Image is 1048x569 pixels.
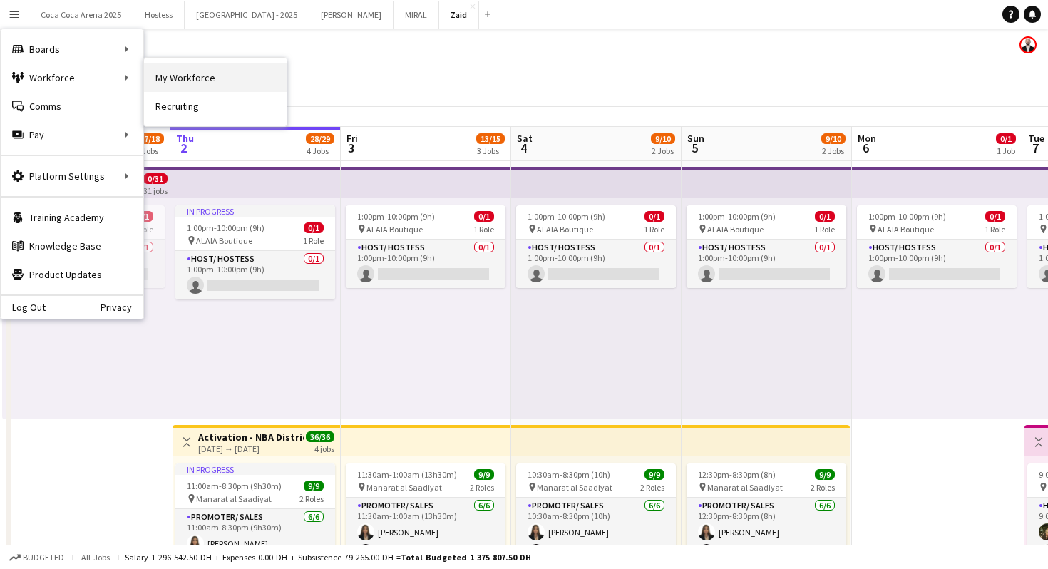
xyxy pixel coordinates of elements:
[198,444,304,454] div: [DATE] → [DATE]
[857,205,1017,288] app-job-card: 1:00pm-10:00pm (9h)0/1 ALAIA Boutique1 RoleHost/ Hostess0/11:00pm-10:00pm (9h)
[517,132,533,145] span: Sat
[528,469,610,480] span: 10:30am-8:30pm (10h)
[78,552,113,563] span: All jobs
[1,162,143,190] div: Platform Settings
[1026,140,1044,156] span: 7
[856,140,876,156] span: 6
[537,482,612,493] span: Manarat al Saadiyat
[346,132,358,145] span: Fri
[143,184,168,196] div: 31 jobs
[996,133,1016,144] span: 0/1
[176,132,194,145] span: Thu
[815,469,835,480] span: 9/9
[1,302,46,313] a: Log Out
[175,205,335,217] div: In progress
[997,145,1015,156] div: 1 Job
[125,552,531,563] div: Salary 1 296 542.50 DH + Expenses 0.00 DH + Subsistence 79 265.00 DH =
[7,550,66,565] button: Budgeted
[135,133,164,144] span: 17/18
[687,240,846,288] app-card-role: Host/ Hostess0/11:00pm-10:00pm (9h)
[857,240,1017,288] app-card-role: Host/ Hostess0/11:00pm-10:00pm (9h)
[198,431,304,444] h3: Activation - NBA District
[474,211,494,222] span: 0/1
[196,235,252,246] span: ALAIA Boutique
[707,224,764,235] span: ALAIA Boutique
[144,92,287,121] a: Recruiting
[644,211,664,222] span: 0/1
[309,1,394,29] button: [PERSON_NAME]
[698,211,776,222] span: 1:00pm-10:00pm (9h)
[537,224,593,235] span: ALAIA Boutique
[394,1,439,29] button: MIRAL
[357,211,435,222] span: 1:00pm-10:00pm (9h)
[143,173,168,184] span: 0/31
[815,211,835,222] span: 0/1
[698,469,776,480] span: 12:30pm-8:30pm (8h)
[133,1,185,29] button: Hostess
[858,132,876,145] span: Mon
[470,482,494,493] span: 2 Roles
[821,133,846,144] span: 9/10
[144,63,287,92] a: My Workforce
[366,482,442,493] span: Manarat al Saadiyat
[314,442,334,454] div: 4 jobs
[306,133,334,144] span: 28/29
[175,251,335,299] app-card-role: Host/ Hostess0/11:00pm-10:00pm (9h)
[652,145,674,156] div: 2 Jobs
[516,205,676,288] app-job-card: 1:00pm-10:00pm (9h)0/1 ALAIA Boutique1 RoleHost/ Hostess0/11:00pm-10:00pm (9h)
[474,469,494,480] span: 9/9
[101,302,143,313] a: Privacy
[1028,132,1044,145] span: Tue
[187,481,282,491] span: 11:00am-8:30pm (9h30m)
[477,145,504,156] div: 3 Jobs
[985,224,1005,235] span: 1 Role
[346,205,505,288] app-job-card: 1:00pm-10:00pm (9h)0/1 ALAIA Boutique1 RoleHost/ Hostess0/11:00pm-10:00pm (9h)
[528,211,605,222] span: 1:00pm-10:00pm (9h)
[814,224,835,235] span: 1 Role
[344,140,358,156] span: 3
[868,211,946,222] span: 1:00pm-10:00pm (9h)
[707,482,783,493] span: Manarat al Saadiyat
[476,133,505,144] span: 13/15
[640,482,664,493] span: 2 Roles
[357,469,474,480] span: 11:30am-1:00am (13h30m) (Sat)
[651,133,675,144] span: 9/10
[299,493,324,504] span: 2 Roles
[306,431,334,442] span: 36/36
[1,203,143,232] a: Training Academy
[685,140,704,156] span: 5
[516,240,676,288] app-card-role: Host/ Hostess0/11:00pm-10:00pm (9h)
[687,132,704,145] span: Sun
[196,493,272,504] span: Manarat al Saadiyat
[1,232,143,260] a: Knowledge Base
[687,205,846,288] app-job-card: 1:00pm-10:00pm (9h)0/1 ALAIA Boutique1 RoleHost/ Hostess0/11:00pm-10:00pm (9h)
[304,481,324,491] span: 9/9
[1019,36,1037,53] app-user-avatar: Zaid Rahmoun
[1,260,143,289] a: Product Updates
[1,63,143,92] div: Workforce
[878,224,934,235] span: ALAIA Boutique
[822,145,845,156] div: 2 Jobs
[303,235,324,246] span: 1 Role
[136,145,163,156] div: 2 Jobs
[985,211,1005,222] span: 0/1
[473,224,494,235] span: 1 Role
[185,1,309,29] button: [GEOGRAPHIC_DATA] - 2025
[175,463,335,475] div: In progress
[346,240,505,288] app-card-role: Host/ Hostess0/11:00pm-10:00pm (9h)
[439,1,479,29] button: Zaid
[1,35,143,63] div: Boards
[187,222,264,233] span: 1:00pm-10:00pm (9h)
[23,553,64,563] span: Budgeted
[29,1,133,29] button: Coca Coca Arena 2025
[401,552,531,563] span: Total Budgeted 1 375 807.50 DH
[307,145,334,156] div: 4 Jobs
[1,92,143,121] a: Comms
[1,121,143,149] div: Pay
[175,205,335,299] app-job-card: In progress1:00pm-10:00pm (9h)0/1 ALAIA Boutique1 RoleHost/ Hostess0/11:00pm-10:00pm (9h)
